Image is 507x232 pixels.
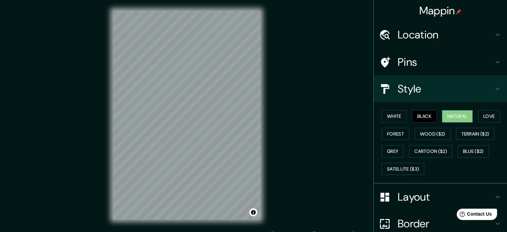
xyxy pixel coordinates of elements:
[382,110,407,123] button: White
[448,206,500,225] iframe: Help widget launcher
[398,28,494,41] h4: Location
[456,9,461,14] img: pin-icon.png
[374,21,507,48] div: Location
[409,145,452,158] button: Cartoon ($2)
[382,163,424,175] button: Satellite ($3)
[398,55,494,69] h4: Pins
[398,190,494,204] h4: Layout
[456,128,495,140] button: Terrain ($2)
[412,110,437,123] button: Black
[374,49,507,75] div: Pins
[382,128,409,140] button: Forest
[249,208,257,216] button: Toggle attribution
[415,128,451,140] button: Wood ($2)
[478,110,500,123] button: Love
[442,110,473,123] button: Natural
[382,145,404,158] button: Grey
[458,145,489,158] button: Blue ($2)
[113,11,261,220] canvas: Map
[419,4,462,17] h4: Mappin
[374,184,507,210] div: Layout
[374,75,507,102] div: Style
[398,217,494,230] h4: Border
[398,82,494,95] h4: Style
